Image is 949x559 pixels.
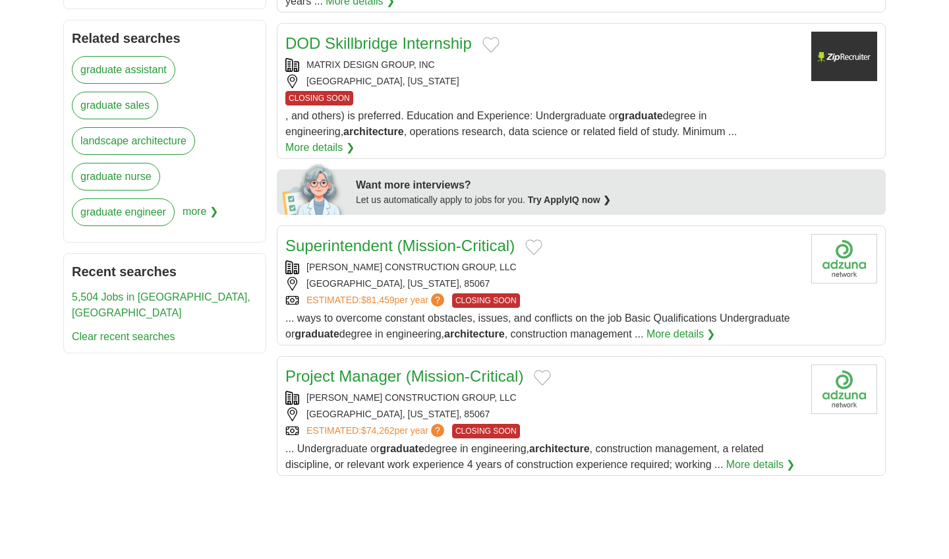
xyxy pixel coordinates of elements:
[528,194,611,205] a: Try ApplyIQ now ❯
[811,32,877,81] img: Company logo
[285,34,472,52] a: DOD Skillbridge Internship
[452,424,520,438] span: CLOSING SOON
[183,198,218,234] span: more ❯
[295,328,339,339] strong: graduate
[72,198,175,226] a: graduate engineer
[72,163,160,191] a: graduate nurse
[444,328,505,339] strong: architecture
[285,367,523,385] a: Project Manager (Mission-Critical)
[285,237,515,254] a: Superintendent (Mission-Critical)
[282,162,346,215] img: apply-iq-scientist.png
[343,126,404,137] strong: architecture
[534,370,551,386] button: Add to favorite jobs
[431,293,444,307] span: ?
[618,110,663,121] strong: graduate
[482,37,500,53] button: Add to favorite jobs
[361,295,395,305] span: $81,459
[811,365,877,414] img: Company logo
[726,457,795,473] a: More details ❯
[285,58,801,72] div: MATRIX DESIGN GROUP, INC
[811,234,877,283] img: Company logo
[72,56,175,84] a: graduate assistant
[431,424,444,437] span: ?
[285,110,737,137] span: , and others) is preferred. Education and Experience: Undergraduate or degree in engineering, , o...
[647,326,716,342] a: More details ❯
[356,193,878,207] div: Let us automatically apply to jobs for you.
[72,331,175,342] a: Clear recent searches
[452,293,520,308] span: CLOSING SOON
[72,127,195,155] a: landscape architecture
[285,391,801,405] div: [PERSON_NAME] CONSTRUCTION GROUP, LLC
[356,177,878,193] div: Want more interviews?
[72,291,250,318] a: 5,504 Jobs in [GEOGRAPHIC_DATA], [GEOGRAPHIC_DATA]
[285,140,355,156] a: More details ❯
[285,277,801,291] div: [GEOGRAPHIC_DATA], [US_STATE], 85067
[72,28,258,48] h2: Related searches
[72,262,258,281] h2: Recent searches
[285,74,801,88] div: [GEOGRAPHIC_DATA], [US_STATE]
[285,443,764,470] span: ... Undergraduate or degree in engineering, , construction management, a related discipline, or r...
[285,91,353,105] span: CLOSING SOON
[525,239,542,255] button: Add to favorite jobs
[361,425,395,436] span: $74,262
[285,312,790,339] span: ... ways to overcome constant obstacles, issues, and conflicts on the job Basic Qualifications Un...
[380,443,424,454] strong: graduate
[529,443,590,454] strong: architecture
[285,407,801,421] div: [GEOGRAPHIC_DATA], [US_STATE], 85067
[306,424,447,438] a: ESTIMATED:$74,262per year?
[285,260,801,274] div: [PERSON_NAME] CONSTRUCTION GROUP, LLC
[306,293,447,308] a: ESTIMATED:$81,459per year?
[72,92,158,119] a: graduate sales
